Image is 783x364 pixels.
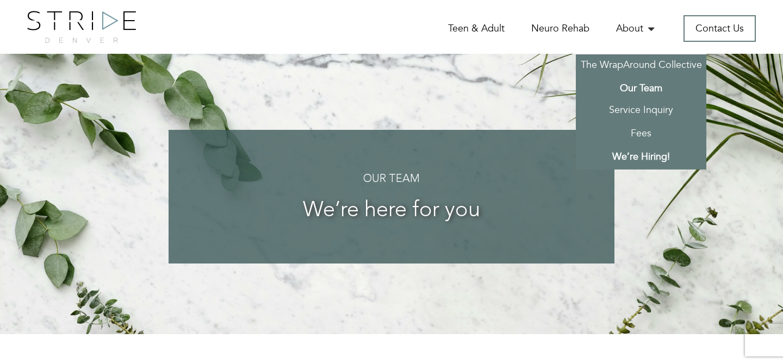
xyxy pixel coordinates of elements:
a: The WrapAround Collective [576,54,706,78]
a: Neuro Rehab [531,22,589,35]
img: logo.png [27,11,136,43]
a: About [616,22,657,35]
a: Teen & Adult [448,22,505,35]
a: Our Team [576,78,706,99]
h3: We’re here for you [190,199,593,223]
a: We’re Hiring! [576,146,706,170]
a: Contact Us [683,15,756,42]
a: Fees [576,123,706,146]
a: Service Inquiry [576,99,706,123]
h4: Our Team [190,173,593,185]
